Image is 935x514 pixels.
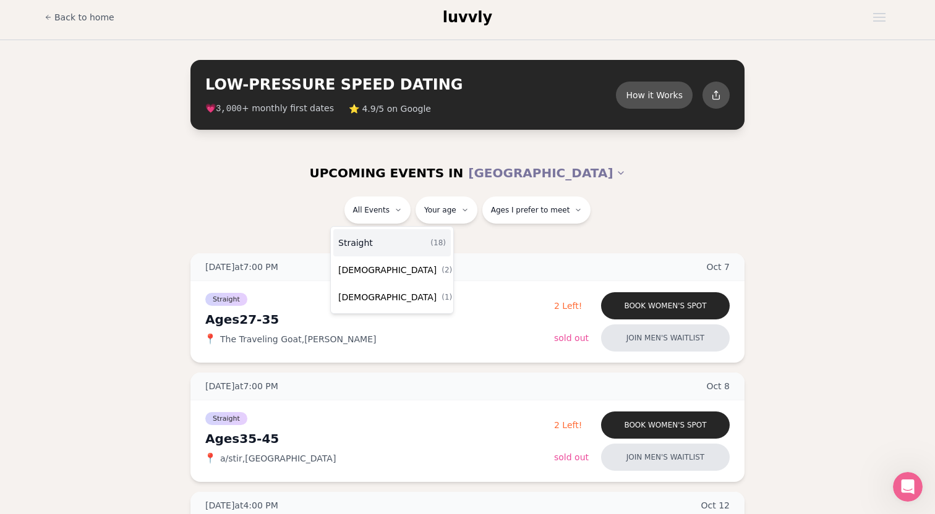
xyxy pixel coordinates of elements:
span: ( 18 ) [430,238,446,248]
span: ( 2 ) [442,265,452,275]
iframe: Intercom live chat [893,472,923,502]
span: [DEMOGRAPHIC_DATA] [338,264,437,276]
span: ( 1 ) [442,292,452,302]
span: [DEMOGRAPHIC_DATA] [338,291,437,303]
span: Straight [338,237,373,249]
